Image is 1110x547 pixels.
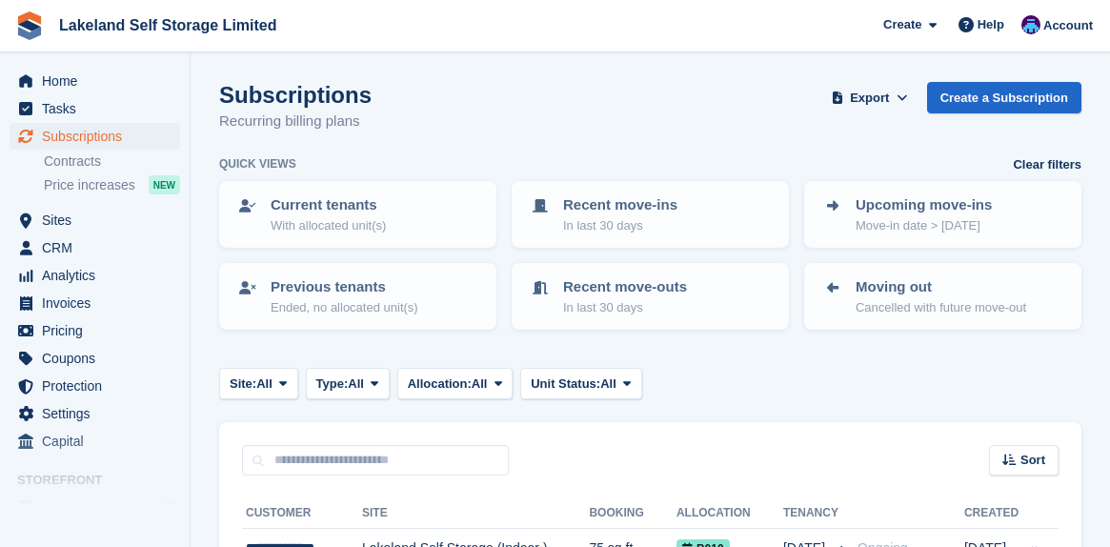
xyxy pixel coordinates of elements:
[1013,155,1081,174] a: Clear filters
[44,152,180,171] a: Contracts
[42,234,156,261] span: CRM
[242,498,362,529] th: Customer
[219,155,296,172] h6: Quick views
[563,216,677,235] p: In last 30 days
[472,375,488,394] span: All
[42,68,156,94] span: Home
[531,375,600,394] span: Unit Status:
[316,375,349,394] span: Type:
[10,290,180,316] a: menu
[964,498,1019,529] th: Created
[856,194,992,216] p: Upcoming move-ins
[408,375,472,394] span: Allocation:
[10,123,180,150] a: menu
[271,194,386,216] p: Current tenants
[42,290,156,316] span: Invoices
[42,262,156,289] span: Analytics
[348,375,364,394] span: All
[828,82,912,113] button: Export
[850,89,889,108] span: Export
[271,216,386,235] p: With allocated unit(s)
[42,345,156,372] span: Coupons
[221,265,494,328] a: Previous tenants Ended, no allocated unit(s)
[157,496,180,519] a: Preview store
[219,368,298,399] button: Site: All
[10,345,180,372] a: menu
[221,183,494,246] a: Current tenants With allocated unit(s)
[42,495,156,521] span: Booking Portal
[10,68,180,94] a: menu
[978,15,1004,34] span: Help
[856,298,1026,317] p: Cancelled with future move-out
[806,265,1080,328] a: Moving out Cancelled with future move-out
[563,194,677,216] p: Recent move-ins
[514,183,787,246] a: Recent move-ins In last 30 days
[10,400,180,427] a: menu
[589,498,676,529] th: Booking
[10,495,180,521] a: menu
[1020,451,1045,470] span: Sort
[10,317,180,344] a: menu
[51,10,285,41] a: Lakeland Self Storage Limited
[362,498,589,529] th: Site
[42,317,156,344] span: Pricing
[927,82,1081,113] a: Create a Subscription
[883,15,921,34] span: Create
[10,373,180,399] a: menu
[271,276,418,298] p: Previous tenants
[856,276,1026,298] p: Moving out
[10,262,180,289] a: menu
[1021,15,1040,34] img: David Dickson
[10,234,180,261] a: menu
[856,216,992,235] p: Move-in date > [DATE]
[15,11,44,40] img: stora-icon-8386f47178a22dfd0bd8f6a31ec36ba5ce8667c1dd55bd0f319d3a0aa187defe.svg
[256,375,272,394] span: All
[42,373,156,399] span: Protection
[149,175,180,194] div: NEW
[10,428,180,455] a: menu
[42,207,156,233] span: Sites
[10,95,180,122] a: menu
[520,368,641,399] button: Unit Status: All
[44,176,135,194] span: Price increases
[306,368,390,399] button: Type: All
[44,174,180,195] a: Price increases NEW
[42,123,156,150] span: Subscriptions
[563,298,687,317] p: In last 30 days
[397,368,514,399] button: Allocation: All
[600,375,616,394] span: All
[219,111,372,132] p: Recurring billing plans
[219,82,372,108] h1: Subscriptions
[42,400,156,427] span: Settings
[806,183,1080,246] a: Upcoming move-ins Move-in date > [DATE]
[676,498,783,529] th: Allocation
[42,428,156,455] span: Capital
[42,95,156,122] span: Tasks
[10,207,180,233] a: menu
[271,298,418,317] p: Ended, no allocated unit(s)
[514,265,787,328] a: Recent move-outs In last 30 days
[230,375,256,394] span: Site:
[563,276,687,298] p: Recent move-outs
[17,471,190,490] span: Storefront
[1043,16,1093,35] span: Account
[783,498,850,529] th: Tenancy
